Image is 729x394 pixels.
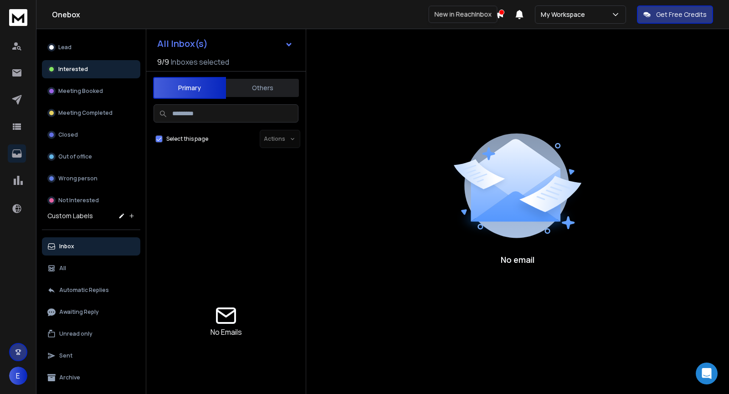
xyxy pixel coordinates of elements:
button: Automatic Replies [42,281,140,299]
span: 9 / 9 [157,56,169,67]
p: Archive [59,374,80,381]
button: Awaiting Reply [42,303,140,321]
p: Not Interested [58,197,99,204]
button: Sent [42,347,140,365]
button: E [9,367,27,385]
button: Lead [42,38,140,56]
p: No email [501,253,534,266]
p: Unread only [59,330,92,338]
button: Wrong person [42,169,140,188]
p: Lead [58,44,72,51]
button: Closed [42,126,140,144]
p: Inbox [59,243,74,250]
div: New in ReachInbox [429,6,498,23]
h1: All Inbox(s) [157,39,208,48]
div: Open Intercom Messenger [696,363,718,384]
p: No Emails [210,327,242,338]
img: logo [9,9,27,26]
p: Automatic Replies [59,287,109,294]
p: My Workspace [541,10,589,19]
button: Archive [42,368,140,387]
button: Inbox [42,237,140,256]
button: Interested [42,60,140,78]
p: Out of office [58,153,92,160]
p: Get Free Credits [656,10,707,19]
button: Primary [153,77,226,99]
p: Closed [58,131,78,138]
button: Others [226,78,299,98]
button: Get Free Credits [637,5,713,24]
label: Select this page [166,135,208,143]
p: Interested [58,66,88,73]
p: Wrong person [58,175,98,182]
button: Out of office [42,148,140,166]
p: All [59,265,66,272]
p: Sent [59,352,72,359]
button: All Inbox(s) [150,35,300,53]
p: Awaiting Reply [59,308,99,316]
h3: Custom Labels [47,211,93,220]
button: Unread only [42,325,140,343]
h1: Onebox [52,9,495,20]
p: Meeting Completed [58,109,113,117]
h3: Inboxes selected [171,56,229,67]
button: Not Interested [42,191,140,210]
button: All [42,259,140,277]
button: Meeting Completed [42,104,140,122]
button: Meeting Booked [42,82,140,100]
p: Meeting Booked [58,87,103,95]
